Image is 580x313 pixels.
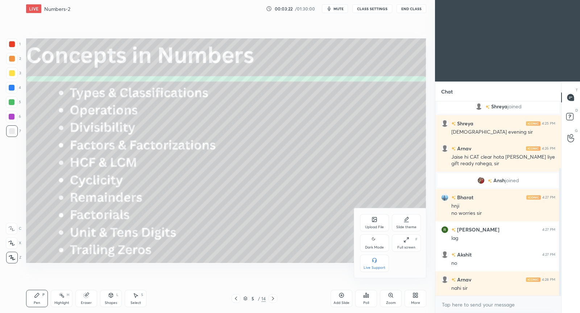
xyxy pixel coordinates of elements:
[365,225,384,229] div: Upload File
[365,246,384,249] div: Dark Mode
[397,246,415,249] div: Full screen
[396,225,417,229] div: Slide theme
[364,266,385,270] div: Live Support
[415,238,418,241] div: F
